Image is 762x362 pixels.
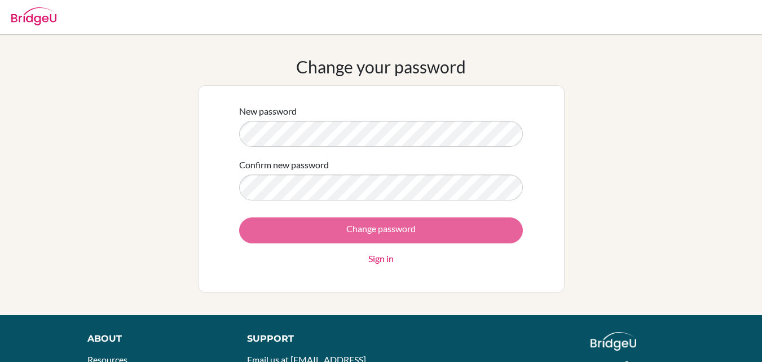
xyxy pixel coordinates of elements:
div: About [87,332,222,346]
img: Bridge-U [11,7,56,25]
div: Support [247,332,370,346]
label: New password [239,104,297,118]
a: Sign in [368,252,394,265]
label: Confirm new password [239,158,329,172]
h1: Change your password [296,56,466,77]
img: logo_white@2x-f4f0deed5e89b7ecb1c2cc34c3e3d731f90f0f143d5ea2071677605dd97b5244.png [591,332,636,351]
